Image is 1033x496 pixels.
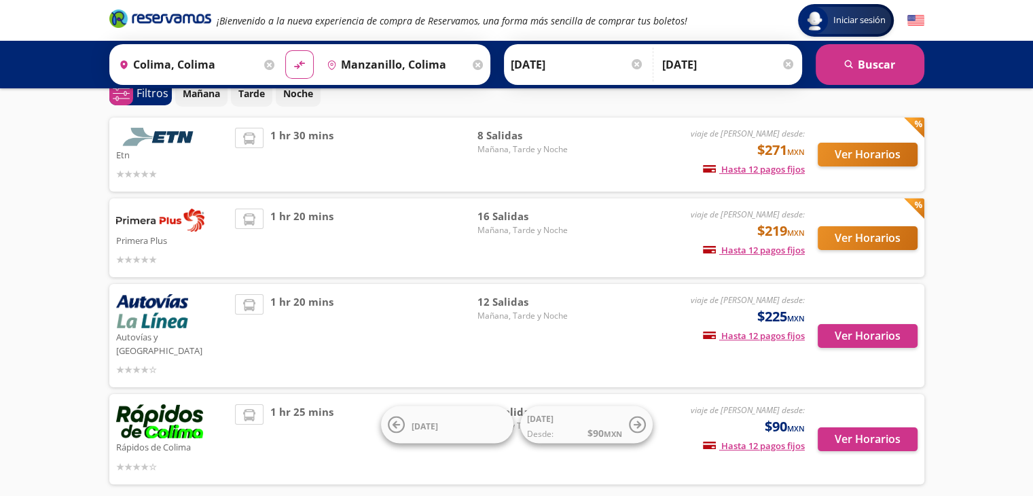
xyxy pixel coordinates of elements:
[116,146,229,162] p: Etn
[231,80,272,107] button: Tarde
[757,306,805,327] span: $225
[818,324,918,348] button: Ver Horarios
[691,128,805,139] em: viaje de [PERSON_NAME] desde:
[175,80,228,107] button: Mañana
[116,128,204,146] img: Etn
[703,163,805,175] span: Hasta 12 pagos fijos
[818,427,918,451] button: Ver Horarios
[477,128,573,143] span: 8 Salidas
[321,48,469,82] input: Buscar Destino
[116,232,229,248] p: Primera Plus
[691,209,805,220] em: viaje de [PERSON_NAME] desde:
[477,404,573,420] span: 111 Salidas
[587,426,622,440] span: $ 90
[477,209,573,224] span: 16 Salidas
[703,440,805,452] span: Hasta 12 pagos fijos
[787,147,805,157] small: MXN
[907,12,924,29] button: English
[116,438,229,455] p: Rápidos de Colima
[511,48,644,82] input: Elegir Fecha
[270,209,333,267] span: 1 hr 20 mins
[238,86,265,101] p: Tarde
[116,294,188,328] img: Autovías y La Línea
[477,224,573,236] span: Mañana, Tarde y Noche
[828,14,891,27] span: Iniciar sesión
[527,413,554,425] span: [DATE]
[113,48,261,82] input: Buscar Origen
[787,228,805,238] small: MXN
[757,221,805,241] span: $219
[217,14,687,27] em: ¡Bienvenido a la nueva experiencia de compra de Reservamos, una forma más sencilla de comprar tus...
[116,328,229,357] p: Autovías y [GEOGRAPHIC_DATA]
[116,209,204,232] img: Primera Plus
[109,82,172,105] button: 0Filtros
[109,8,211,33] a: Brand Logo
[477,310,573,322] span: Mañana, Tarde y Noche
[381,406,513,444] button: [DATE]
[787,423,805,433] small: MXN
[270,128,333,181] span: 1 hr 30 mins
[703,330,805,342] span: Hasta 12 pagos fijos
[757,140,805,160] span: $271
[691,404,805,416] em: viaje de [PERSON_NAME] desde:
[787,313,805,323] small: MXN
[662,48,795,82] input: Opcional
[527,428,554,440] span: Desde:
[270,294,333,377] span: 1 hr 20 mins
[816,44,924,85] button: Buscar
[109,8,211,29] i: Brand Logo
[270,404,333,474] span: 1 hr 25 mins
[477,294,573,310] span: 12 Salidas
[604,429,622,439] small: MXN
[412,420,438,431] span: [DATE]
[477,143,573,156] span: Mañana, Tarde y Noche
[276,80,321,107] button: Noche
[818,143,918,166] button: Ver Horarios
[520,406,653,444] button: [DATE]Desde:$90MXN
[703,244,805,256] span: Hasta 12 pagos fijos
[818,226,918,250] button: Ver Horarios
[283,86,313,101] p: Noche
[183,86,220,101] p: Mañana
[137,85,168,101] p: Filtros
[691,294,805,306] em: viaje de [PERSON_NAME] desde:
[765,417,805,437] span: $90
[116,404,204,438] img: Rápidos de Colima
